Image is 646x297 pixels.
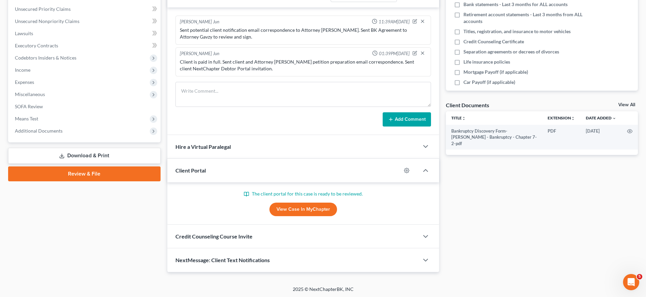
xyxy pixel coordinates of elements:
[463,59,510,65] span: Life insurance policies
[175,233,253,239] span: Credit Counseling Course Invite
[446,125,542,150] td: Bankruptcy Discovery Form-[PERSON_NAME] - Bankruptcy - Chapter 7-2-pdf
[15,91,45,97] span: Miscellaneous
[463,48,559,55] span: Separation agreements or decrees of divorces
[175,167,206,174] span: Client Portal
[15,55,76,61] span: Codebtors Insiders & Notices
[9,27,161,40] a: Lawsuits
[269,203,337,216] a: View Case in MyChapter
[9,15,161,27] a: Unsecured Nonpriority Claims
[175,143,231,150] span: Hire a Virtual Paralegal
[463,69,528,75] span: Mortgage Payoff (if applicable)
[383,112,431,127] button: Add Comment
[15,6,71,12] span: Unsecured Priority Claims
[379,50,410,57] span: 01:39PM[DATE]
[175,190,431,197] p: The client portal for this case is ready to be reviewed.
[542,125,580,150] td: PDF
[623,274,639,290] iframe: Intercom live chat
[175,257,270,263] span: NextMessage: Client Text Notifications
[462,116,466,120] i: unfold_more
[180,19,219,25] div: [PERSON_NAME] Jun
[180,27,427,40] div: Sent potential client notification email correspondence to Attorney [PERSON_NAME]. Sent BK Agreem...
[586,115,616,120] a: Date Added expand_more
[15,116,38,121] span: Means Test
[580,125,622,150] td: [DATE]
[9,3,161,15] a: Unsecured Priority Claims
[463,38,524,45] span: Credit Counseling Certificate
[15,67,30,73] span: Income
[548,115,575,120] a: Extensionunfold_more
[15,104,43,109] span: SOFA Review
[15,18,79,24] span: Unsecured Nonpriority Claims
[15,30,33,36] span: Lawsuits
[15,128,63,134] span: Additional Documents
[463,28,571,35] span: Titles, registration, and insurance to motor vehicles
[379,19,410,25] span: 11:39AM[DATE]
[15,43,58,48] span: Executory Contracts
[180,50,219,57] div: [PERSON_NAME] Jun
[9,100,161,113] a: SOFA Review
[451,115,466,120] a: Titleunfold_more
[9,40,161,52] a: Executory Contracts
[180,59,427,72] div: Client is paid in full. Sent client and Attorney [PERSON_NAME] petition preparation email corresp...
[15,79,34,85] span: Expenses
[463,79,515,86] span: Car Payoff (if applicable)
[463,11,584,25] span: Retirement account statements - Last 3 months from ALL accounts
[8,148,161,164] a: Download & Print
[463,1,568,8] span: Bank statements - Last 3 months for ALL accounts
[8,166,161,181] a: Review & File
[637,274,642,279] span: 5
[612,116,616,120] i: expand_more
[571,116,575,120] i: unfold_more
[446,101,489,109] div: Client Documents
[618,102,635,107] a: View All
